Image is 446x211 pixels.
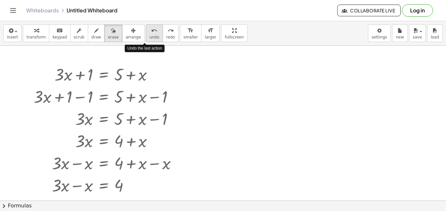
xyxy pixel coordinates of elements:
button: format_sizelarger [201,24,220,42]
button: Log in [402,4,433,17]
a: Whiteboards [26,7,59,14]
button: save [409,24,426,42]
span: load [431,35,439,39]
button: new [392,24,408,42]
button: draw [88,24,105,42]
span: smaller [183,35,198,39]
button: format_sizesmaller [180,24,201,42]
i: keyboard [56,27,63,35]
i: format_size [187,27,194,35]
span: insert [7,35,18,39]
span: settings [372,35,387,39]
button: load [427,24,443,42]
span: draw [91,35,101,39]
span: redo [166,35,175,39]
button: settings [368,24,391,42]
span: transform [26,35,46,39]
i: undo [151,27,157,35]
button: Toggle navigation [8,5,18,16]
i: redo [167,27,174,35]
span: erase [108,35,119,39]
span: Collaborate Live [343,8,395,13]
button: keyboardkeypad [49,24,71,42]
button: Collaborate Live [337,5,401,16]
span: new [396,35,404,39]
button: insert [3,24,22,42]
button: arrange [122,24,145,42]
button: redoredo [163,24,179,42]
span: save [413,35,422,39]
span: fullscreen [225,35,244,39]
span: undo [150,35,159,39]
button: fullscreen [221,24,247,42]
span: scrub [74,35,85,39]
button: scrub [70,24,88,42]
div: Undo the last action [125,45,165,52]
button: undoundo [146,24,163,42]
span: larger [205,35,216,39]
span: keypad [53,35,67,39]
i: format_size [207,27,214,35]
button: transform [23,24,49,42]
button: erase [104,24,122,42]
span: arrange [126,35,141,39]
